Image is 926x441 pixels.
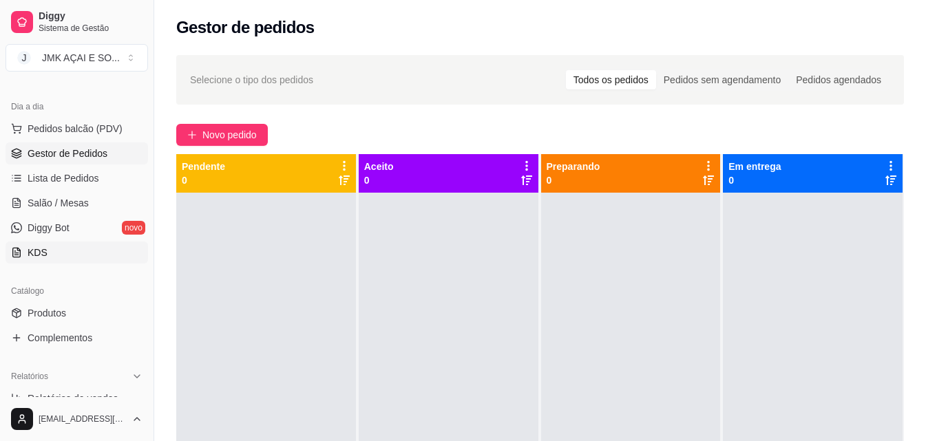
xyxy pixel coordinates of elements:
[6,280,148,302] div: Catálogo
[6,96,148,118] div: Dia a dia
[39,10,143,23] span: Diggy
[6,6,148,39] a: DiggySistema de Gestão
[182,160,225,173] p: Pendente
[28,196,89,210] span: Salão / Mesas
[364,173,394,187] p: 0
[6,167,148,189] a: Lista de Pedidos
[11,371,48,382] span: Relatórios
[547,160,600,173] p: Preparando
[28,391,118,405] span: Relatórios de vendas
[28,246,48,259] span: KDS
[566,70,656,89] div: Todos os pedidos
[39,413,126,424] span: [EMAIL_ADDRESS][DOMAIN_NAME]
[6,192,148,214] a: Salão / Mesas
[28,147,107,160] span: Gestor de Pedidos
[6,241,148,263] a: KDS
[364,160,394,173] p: Aceito
[28,122,123,136] span: Pedidos balcão (PDV)
[728,173,781,187] p: 0
[190,72,313,87] span: Selecione o tipo dos pedidos
[728,160,781,173] p: Em entrega
[547,173,600,187] p: 0
[6,402,148,435] button: [EMAIL_ADDRESS][DOMAIN_NAME]
[202,127,257,142] span: Novo pedido
[39,23,143,34] span: Sistema de Gestão
[6,217,148,239] a: Diggy Botnovo
[176,124,268,146] button: Novo pedido
[6,118,148,140] button: Pedidos balcão (PDV)
[28,171,99,185] span: Lista de Pedidos
[176,17,315,39] h2: Gestor de pedidos
[182,173,225,187] p: 0
[6,142,148,164] a: Gestor de Pedidos
[656,70,788,89] div: Pedidos sem agendamento
[6,327,148,349] a: Complementos
[42,51,120,65] div: JMK AÇAI E SO ...
[28,221,70,235] span: Diggy Bot
[187,130,197,140] span: plus
[17,51,31,65] span: J
[6,44,148,72] button: Select a team
[28,331,92,345] span: Complementos
[6,302,148,324] a: Produtos
[6,387,148,409] a: Relatórios de vendas
[788,70,889,89] div: Pedidos agendados
[28,306,66,320] span: Produtos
